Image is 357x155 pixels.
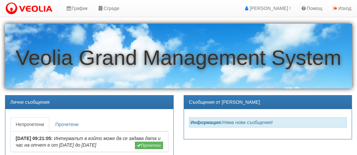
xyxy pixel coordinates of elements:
div: Лични съобщения [5,95,173,109]
i: Интервалът в който може да се задава дата и час на отчет е от [DATE] до [DATE] [16,136,160,148]
a: Непрочетени [10,117,49,131]
img: VeoliaLogo.png [5,2,56,16]
strong: Информация: [191,120,223,125]
div: Съобщения от [PERSON_NAME] [184,95,352,109]
b: [DATE] 09:21:05: [16,136,53,141]
h1: Veolia Grand Management System [5,46,352,69]
button: Прочетено [135,142,163,149]
div: Няма нови съобщения! [189,117,347,127]
a: Прочетени [50,117,84,131]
